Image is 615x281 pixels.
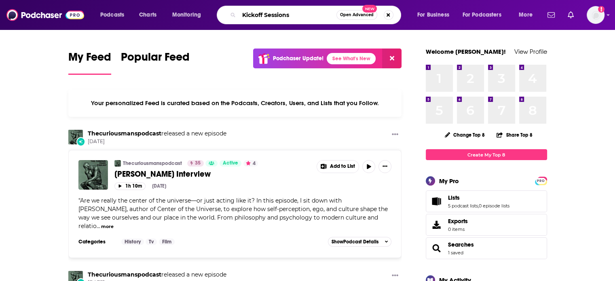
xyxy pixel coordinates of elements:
button: open menu [513,8,543,21]
button: Show More Button [389,271,402,281]
a: Searches [429,243,445,254]
button: open menu [95,8,135,21]
h3: Categories [78,239,115,245]
span: Add to List [330,163,355,169]
img: Thecuriousmanspodcast [114,160,121,167]
span: Show Podcast Details [332,239,378,245]
div: Your personalized Feed is curated based on the Podcasts, Creators, Users, and Lists that you Follow. [68,89,402,117]
span: Podcasts [100,9,124,21]
div: New Episode [76,137,85,146]
button: Share Top 8 [496,127,533,143]
a: [PERSON_NAME] Interview [114,169,311,179]
a: Thecuriousmanspodcast [88,130,161,137]
span: Are we really the center of the universe—or just acting like it? In this episode, I sit down with... [78,197,388,230]
div: [DATE] [152,183,166,189]
a: History [121,239,144,245]
span: ... [97,222,100,230]
img: Podchaser - Follow, Share and Rate Podcasts [6,7,84,23]
div: Search podcasts, credits, & more... [224,6,409,24]
a: My Feed [68,50,111,75]
button: open menu [457,8,513,21]
a: See What's New [327,53,376,64]
span: [DATE] [88,138,226,145]
span: Searches [426,237,547,259]
a: Active [220,160,241,167]
button: open menu [412,8,459,21]
span: Popular Feed [121,50,190,69]
button: Show More Button [389,130,402,140]
a: View Profile [514,48,547,55]
button: Show More Button [317,161,359,173]
a: Lists [429,196,445,207]
span: My Feed [68,50,111,69]
svg: Add a profile image [598,6,604,13]
img: Dr. Sterlin Mosley Interview [78,160,108,190]
span: Monitoring [172,9,201,21]
span: , [478,203,479,209]
a: Charts [134,8,161,21]
a: Show notifications dropdown [544,8,558,22]
button: more [101,223,114,230]
span: 35 [195,159,201,167]
a: 0 episode lists [479,203,509,209]
img: Thecuriousmanspodcast [68,130,83,144]
a: 35 [187,160,204,167]
a: Thecuriousmanspodcast [88,271,161,278]
a: Exports [426,214,547,236]
span: More [519,9,533,21]
span: Active [223,159,238,167]
span: For Podcasters [463,9,501,21]
span: PRO [536,178,546,184]
a: Tv [146,239,157,245]
span: Lists [426,190,547,212]
input: Search podcasts, credits, & more... [239,8,336,21]
h3: released a new episode [88,271,226,279]
img: User Profile [587,6,604,24]
span: Logged in as jfalkner [587,6,604,24]
a: Show notifications dropdown [564,8,577,22]
button: open menu [167,8,211,21]
span: [PERSON_NAME] Interview [114,169,211,179]
span: " [78,197,388,230]
a: Create My Top 8 [426,149,547,160]
a: 1 saved [448,250,463,256]
button: 1h 10m [114,182,146,190]
button: Show profile menu [587,6,604,24]
span: Open Advanced [340,13,374,17]
a: Film [159,239,175,245]
span: Lists [448,194,460,201]
span: Exports [448,218,468,225]
span: New [362,5,377,13]
a: Popular Feed [121,50,190,75]
button: Open AdvancedNew [336,10,377,20]
button: ShowPodcast Details [328,237,392,247]
span: 0 items [448,226,468,232]
a: Welcome [PERSON_NAME]! [426,48,506,55]
a: Thecuriousmanspodcast [123,160,182,167]
button: Change Top 8 [440,130,490,140]
a: PRO [536,177,546,184]
p: Podchaser Update! [273,55,323,62]
span: Exports [429,219,445,230]
span: Charts [139,9,156,21]
button: 4 [243,160,258,167]
button: Show More Button [378,160,391,173]
h3: released a new episode [88,130,226,137]
span: For Business [417,9,449,21]
a: Lists [448,194,509,201]
div: My Pro [439,177,459,185]
a: Searches [448,241,474,248]
a: 5 podcast lists [448,203,478,209]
